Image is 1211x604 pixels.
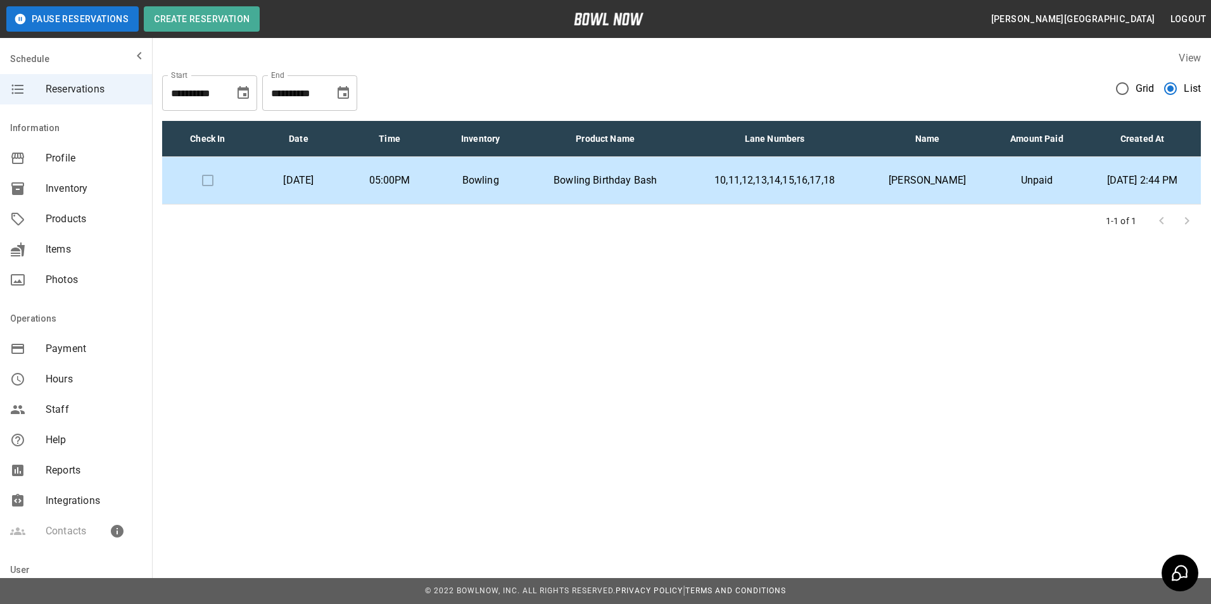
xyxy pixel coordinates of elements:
[1136,81,1155,96] span: Grid
[46,463,142,478] span: Reports
[574,13,644,25] img: logo
[986,8,1160,31] button: [PERSON_NAME][GEOGRAPHIC_DATA]
[1179,52,1201,64] label: View
[46,493,142,508] span: Integrations
[526,121,685,157] th: Product Name
[46,242,142,257] span: Items
[1165,8,1211,31] button: Logout
[425,586,616,595] span: © 2022 BowlNow, Inc. All Rights Reserved.
[685,586,786,595] a: Terms and Conditions
[685,121,865,157] th: Lane Numbers
[875,173,979,188] p: [PERSON_NAME]
[1184,81,1201,96] span: List
[231,80,256,106] button: Choose date, selected date is Sep 26, 2025
[1000,173,1074,188] p: Unpaid
[46,151,142,166] span: Profile
[695,173,855,188] p: 10,11,12,13,14,15,16,17,18
[536,173,675,188] p: Bowling Birthday Bash
[344,121,435,157] th: Time
[46,402,142,417] span: Staff
[46,432,142,448] span: Help
[354,173,425,188] p: 05:00PM
[46,82,142,97] span: Reservations
[616,586,683,595] a: Privacy Policy
[445,173,516,188] p: Bowling
[263,173,334,188] p: [DATE]
[1106,215,1136,227] p: 1-1 of 1
[46,372,142,387] span: Hours
[865,121,989,157] th: Name
[1094,173,1191,188] p: [DATE] 2:44 PM
[331,80,356,106] button: Choose date, selected date is Oct 26, 2025
[46,181,142,196] span: Inventory
[6,6,139,32] button: Pause Reservations
[162,121,253,157] th: Check In
[990,121,1084,157] th: Amount Paid
[144,6,260,32] button: Create Reservation
[46,341,142,356] span: Payment
[46,211,142,227] span: Products
[1084,121,1201,157] th: Created At
[253,121,345,157] th: Date
[435,121,526,157] th: Inventory
[46,272,142,287] span: Photos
